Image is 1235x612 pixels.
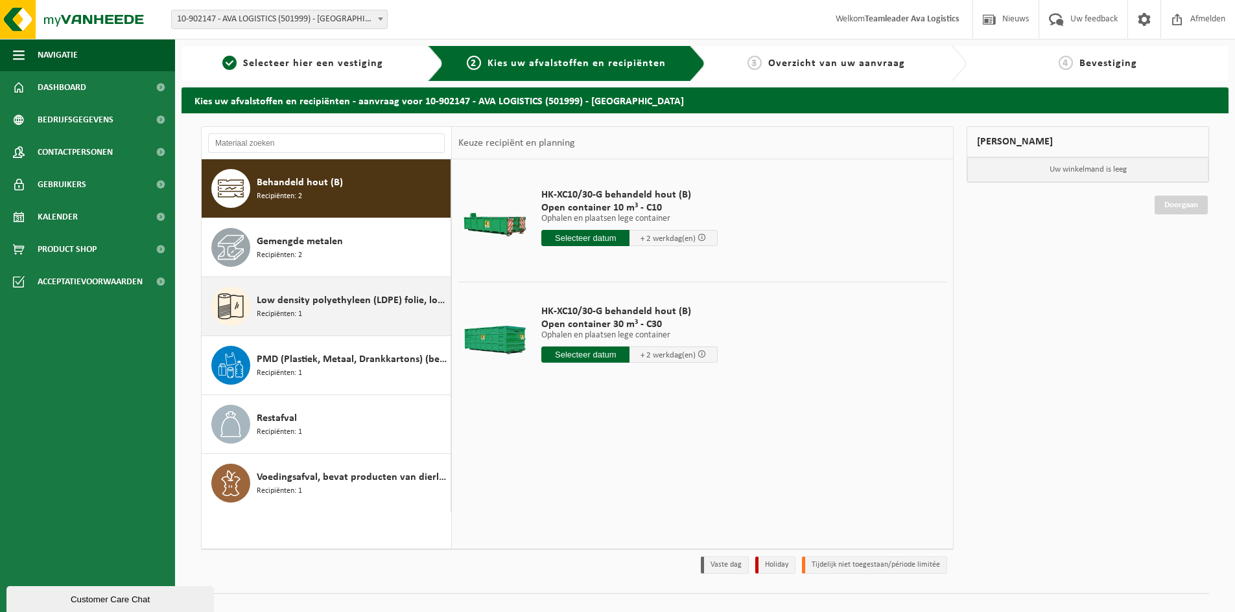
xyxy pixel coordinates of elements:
[1079,58,1137,69] span: Bevestiging
[182,87,1229,113] h2: Kies uw afvalstoffen en recipiënten - aanvraag voor 10-902147 - AVA LOGISTICS (501999) - [GEOGRAP...
[747,56,762,70] span: 3
[257,485,302,497] span: Recipiënten: 1
[202,159,451,218] button: Behandeld hout (B) Recipiënten: 2
[541,305,718,318] span: HK-XC10/30-G behandeld hout (B)
[257,426,302,438] span: Recipiënten: 1
[257,470,447,485] span: Voedingsafval, bevat producten van dierlijke oorsprong, onverpakt, categorie 3
[967,126,1209,157] div: [PERSON_NAME]
[202,218,451,277] button: Gemengde metalen Recipiënten: 2
[38,201,78,233] span: Kalender
[1059,56,1073,70] span: 4
[802,556,947,574] li: Tijdelijk niet toegestaan/période limitée
[541,318,718,331] span: Open container 30 m³ - C30
[257,190,302,203] span: Recipiënten: 2
[768,58,905,69] span: Overzicht van uw aanvraag
[257,352,447,367] span: PMD (Plastiek, Metaal, Drankkartons) (bedrijven)
[1155,196,1208,214] a: Doorgaan
[171,10,388,29] span: 10-902147 - AVA LOGISTICS (501999) - SINT-NIKLAAS
[541,230,629,246] input: Selecteer datum
[488,58,666,69] span: Kies uw afvalstoffen en recipiënten
[6,584,217,612] iframe: chat widget
[541,188,718,201] span: HK-XC10/30-G behandeld hout (B)
[202,395,451,454] button: Restafval Recipiënten: 1
[467,56,481,70] span: 2
[38,266,143,298] span: Acceptatievoorwaarden
[865,14,959,24] strong: Teamleader Ava Logistics
[38,39,78,71] span: Navigatie
[38,71,86,104] span: Dashboard
[38,136,113,168] span: Contactpersonen
[38,168,86,201] span: Gebruikers
[222,56,237,70] span: 1
[257,293,447,308] span: Low density polyethyleen (LDPE) folie, los, naturel
[38,233,97,266] span: Product Shop
[755,556,795,574] li: Holiday
[257,411,297,426] span: Restafval
[38,104,113,136] span: Bedrijfsgegevens
[452,127,582,159] div: Keuze recipiënt en planning
[257,234,343,249] span: Gemengde metalen
[188,56,418,71] a: 1Selecteer hier een vestiging
[257,249,302,262] span: Recipiënten: 2
[641,351,696,359] span: + 2 werkdag(en)
[208,133,445,153] input: Materiaal zoeken
[967,157,1208,182] p: Uw winkelmand is leeg
[541,331,718,340] p: Ophalen en plaatsen lege container
[257,367,302,380] span: Recipiënten: 1
[541,201,718,214] span: Open container 10 m³ - C10
[202,336,451,395] button: PMD (Plastiek, Metaal, Drankkartons) (bedrijven) Recipiënten: 1
[701,556,749,574] li: Vaste dag
[202,277,451,336] button: Low density polyethyleen (LDPE) folie, los, naturel Recipiënten: 1
[541,346,629,363] input: Selecteer datum
[641,234,696,243] span: + 2 werkdag(en)
[172,10,387,28] span: 10-902147 - AVA LOGISTICS (501999) - SINT-NIKLAAS
[541,214,718,223] p: Ophalen en plaatsen lege container
[202,454,451,512] button: Voedingsafval, bevat producten van dierlijke oorsprong, onverpakt, categorie 3 Recipiënten: 1
[257,308,302,321] span: Recipiënten: 1
[243,58,383,69] span: Selecteer hier een vestiging
[257,175,343,190] span: Behandeld hout (B)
